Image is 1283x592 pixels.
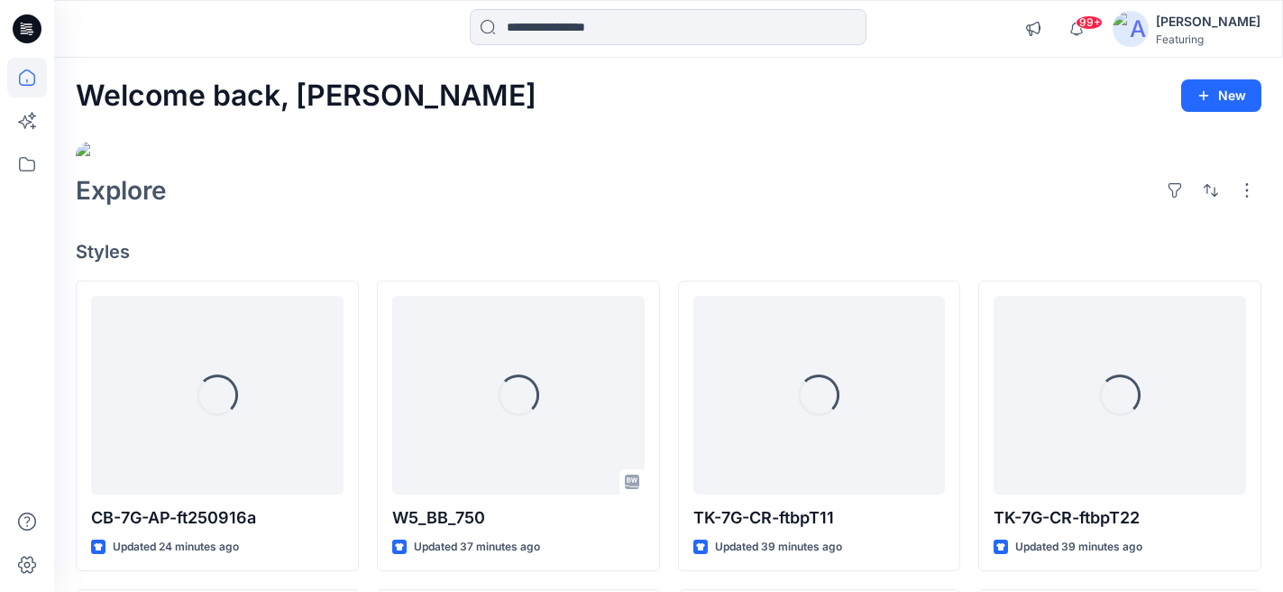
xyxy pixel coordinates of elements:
[1181,79,1261,112] button: New
[76,176,167,205] h2: Explore
[1113,11,1149,47] img: avatar
[91,505,344,531] p: CB-7G-AP-ft250916a
[113,538,239,557] p: Updated 24 minutes ago
[1015,538,1142,557] p: Updated 39 minutes ago
[994,505,1246,531] p: TK-7G-CR-ftbpT22
[715,538,842,557] p: Updated 39 minutes ago
[414,538,540,557] p: Updated 37 minutes ago
[392,505,645,531] p: W5_BB_750
[1076,15,1103,30] span: 99+
[76,241,1261,263] h4: Styles
[693,505,946,531] p: TK-7G-CR-ftbpT11
[1156,32,1260,46] div: Featuring
[1156,11,1260,32] div: [PERSON_NAME]
[76,142,1261,169] img: keep_32.png
[76,79,536,113] h2: Welcome back, [PERSON_NAME]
